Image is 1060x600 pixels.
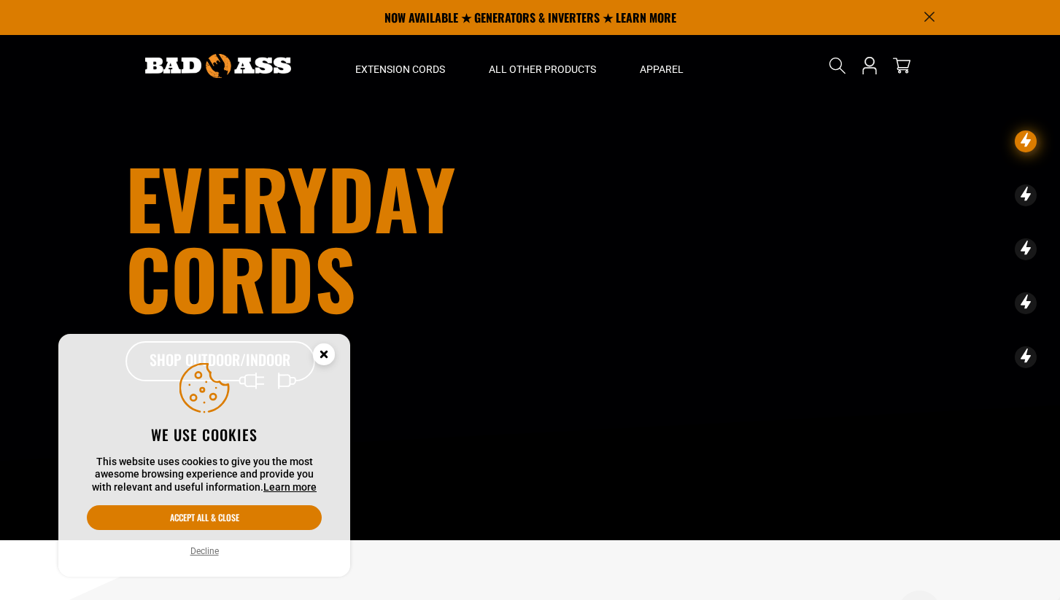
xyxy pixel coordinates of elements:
[355,63,445,76] span: Extension Cords
[87,456,322,494] p: This website uses cookies to give you the most awesome browsing experience and provide you with r...
[467,35,618,96] summary: All Other Products
[87,425,322,444] h2: We use cookies
[333,35,467,96] summary: Extension Cords
[263,481,317,493] a: Learn more
[826,54,849,77] summary: Search
[125,157,611,318] h1: Everyday cords
[489,63,596,76] span: All Other Products
[186,544,223,558] button: Decline
[618,35,705,96] summary: Apparel
[87,505,322,530] button: Accept all & close
[58,334,350,577] aside: Cookie Consent
[145,54,291,78] img: Bad Ass Extension Cords
[640,63,684,76] span: Apparel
